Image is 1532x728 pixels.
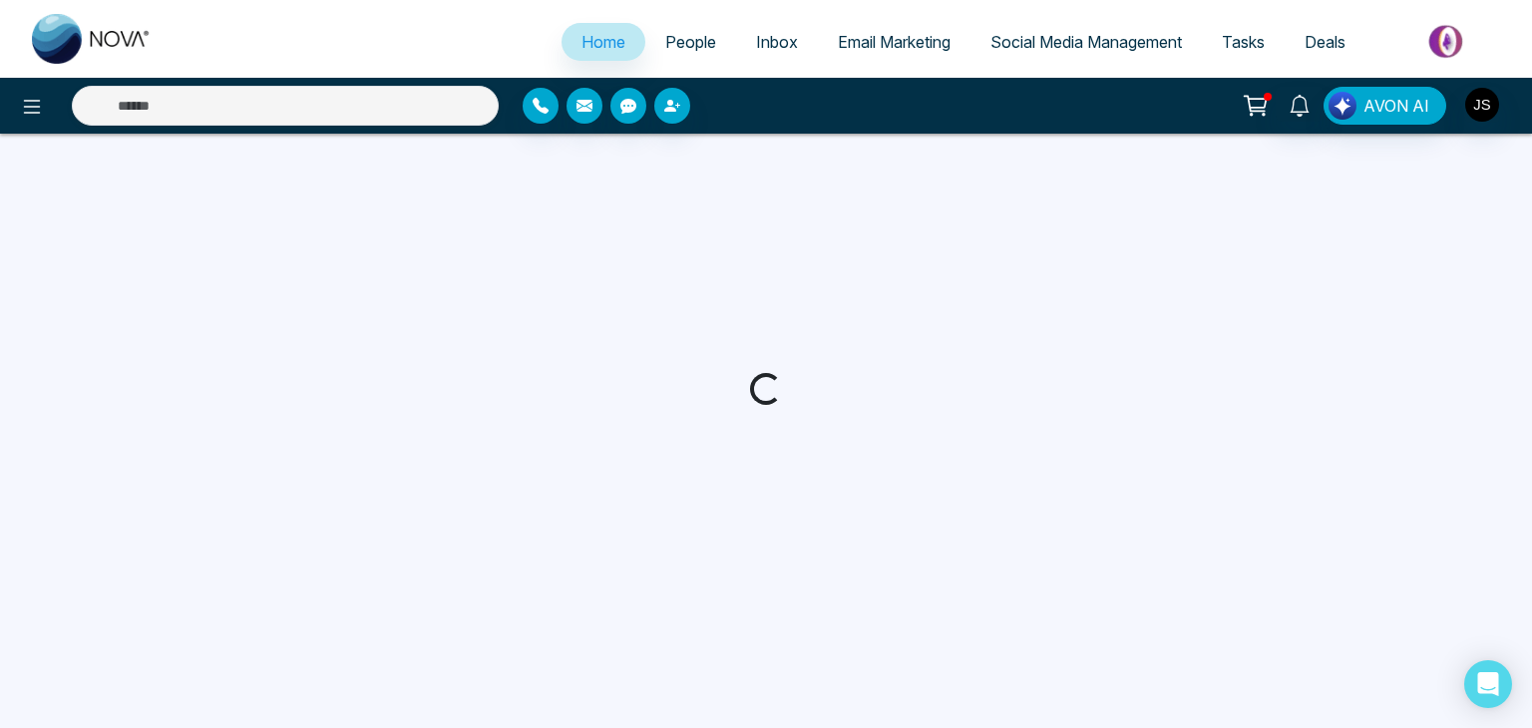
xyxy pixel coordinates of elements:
[736,23,818,61] a: Inbox
[970,23,1202,61] a: Social Media Management
[1363,94,1429,118] span: AVON AI
[1375,19,1520,64] img: Market-place.gif
[581,32,625,52] span: Home
[32,14,152,64] img: Nova CRM Logo
[1285,23,1365,61] a: Deals
[1222,32,1265,52] span: Tasks
[645,23,736,61] a: People
[990,32,1182,52] span: Social Media Management
[665,32,716,52] span: People
[818,23,970,61] a: Email Marketing
[1202,23,1285,61] a: Tasks
[1329,92,1356,120] img: Lead Flow
[756,32,798,52] span: Inbox
[1305,32,1345,52] span: Deals
[1324,87,1446,125] button: AVON AI
[838,32,951,52] span: Email Marketing
[1464,660,1512,708] div: Open Intercom Messenger
[1465,88,1499,122] img: User Avatar
[562,23,645,61] a: Home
